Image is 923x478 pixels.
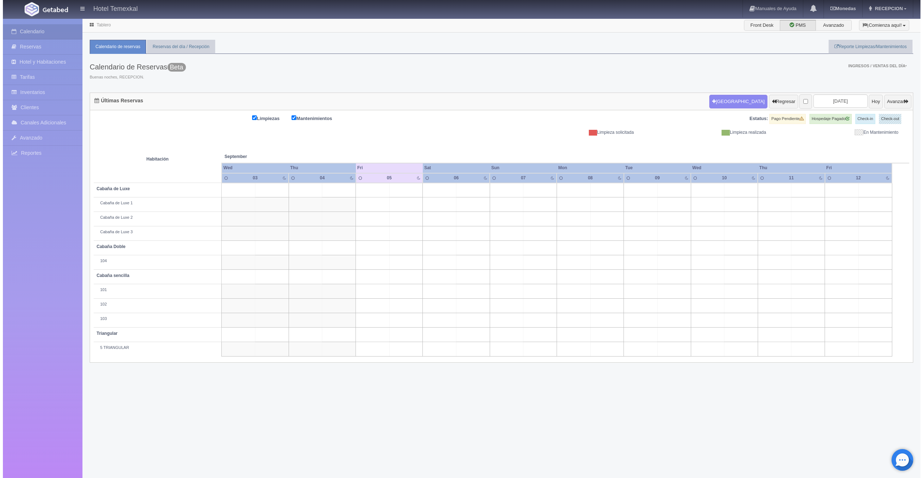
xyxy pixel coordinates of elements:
div: Cabaña de Luxe 2 [94,215,216,221]
div: 07 [510,175,531,181]
span: Buenas noches, RECEPCION. [87,74,183,80]
label: Hospedaje Pagado [807,114,849,124]
th: Fri [353,163,420,173]
div: 08 [577,175,598,181]
th: Thu [755,163,822,173]
div: 5 TRIANGULAR [94,345,216,351]
a: Reporte Limpiezas/Mantenimientos [826,40,910,54]
b: Monedas [828,6,853,11]
span: Ingresos / Ventas del día [845,64,904,68]
div: 102 [94,302,216,307]
label: Limpiezas [249,114,288,122]
b: Cabaña de Luxe [94,186,127,191]
div: 04 [309,175,330,181]
div: Limpieza solicitada [504,129,637,136]
div: 03 [242,175,263,181]
th: Thu [286,163,353,173]
label: Check-in [852,114,872,124]
h4: Últimas Reservas [92,98,140,103]
th: Mon [554,163,621,173]
input: Mantenimientos [289,115,293,120]
div: Cabaña de Luxe 1 [94,200,216,206]
button: ¡Comienza aquí! [856,20,906,31]
a: Reservas del día / Recepción [144,40,212,54]
div: 09 [644,175,665,181]
input: Limpiezas [249,115,254,120]
div: 103 [94,316,216,322]
div: Limpieza realizada [636,129,769,136]
label: Avanzado [813,20,849,31]
th: Wed [219,163,286,173]
div: Cabaña de Luxe 3 [94,229,216,235]
h3: Calendario de Reservas [87,63,183,71]
label: Mantenimientos [289,114,340,122]
a: Tablero [94,22,108,27]
strong: Habitación [144,157,166,162]
label: Front Desk [741,20,777,31]
label: Check-out [876,114,898,124]
div: 06 [443,175,464,181]
b: Cabaña Doble [94,244,123,249]
div: 05 [376,175,397,181]
img: Getabed [40,7,65,12]
div: En Mantenimiento [769,129,901,136]
th: Sat [420,163,487,173]
div: 104 [94,258,216,264]
button: Regresar [766,95,795,108]
th: Sun [487,163,554,173]
span: RECEPCION [870,6,900,11]
div: 10 [711,175,732,181]
button: [GEOGRAPHIC_DATA] [706,95,765,108]
label: Pago Pendiente [766,114,803,124]
button: Avanzar [881,95,909,108]
th: Fri [822,163,889,173]
label: PMS [777,20,813,31]
h4: Hotel Temexkal [90,4,135,13]
span: Esta versión se encuentra con las últimas actualizaciones para el PMS y esta en una fase de prueb... [165,63,183,72]
b: Cabaña sencilla [94,273,127,278]
span: September [222,154,350,160]
div: 12 [845,175,866,181]
a: Calendario de reservas [87,40,143,54]
button: Hoy [866,95,880,108]
label: Estatus: [747,115,765,122]
b: Triangular [94,331,115,336]
div: 101 [94,287,216,293]
th: Tue [621,163,688,173]
div: 11 [778,175,799,181]
th: Wed [688,163,755,173]
img: Getabed [22,2,36,16]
